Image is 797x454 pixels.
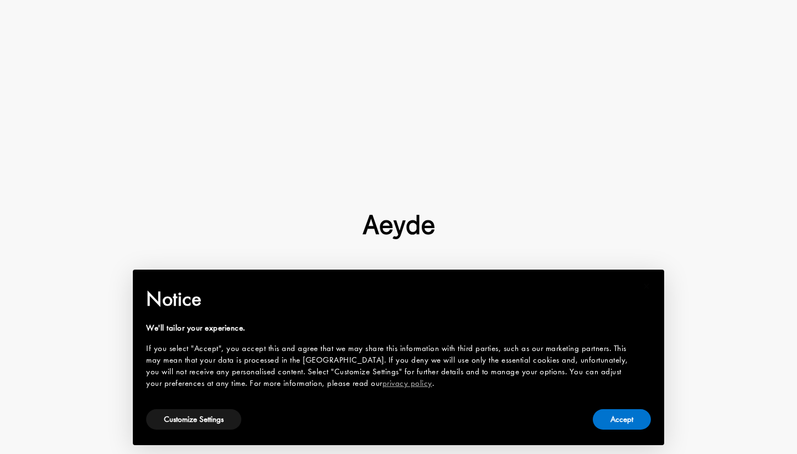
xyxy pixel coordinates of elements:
button: Close this notice [633,273,660,300]
span: × [643,277,650,295]
img: footer-logo.svg [363,215,434,239]
button: Accept [593,409,651,430]
h2: Notice [146,285,633,313]
button: Customize Settings [146,409,241,430]
div: If you select "Accept", you accept this and agree that we may share this information with third p... [146,343,633,389]
a: privacy policy [382,378,432,389]
div: We'll tailor your experience. [146,322,633,334]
